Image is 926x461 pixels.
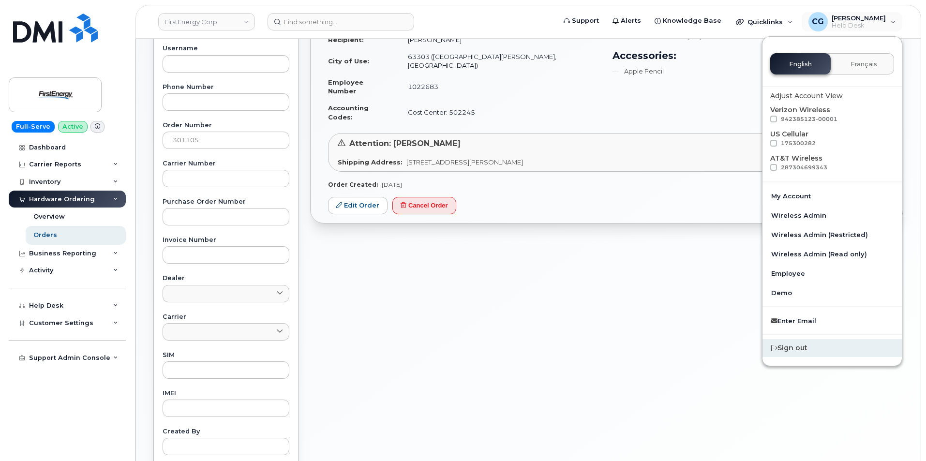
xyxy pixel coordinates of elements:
td: 63303 ([GEOGRAPHIC_DATA][PERSON_NAME], [GEOGRAPHIC_DATA]) [399,48,601,74]
label: Phone Number [163,84,289,90]
a: Alerts [606,11,648,30]
a: Support [557,11,606,30]
strong: Order Created: [328,181,378,188]
label: Username [163,45,289,52]
div: Quicklinks [729,12,800,31]
label: Dealer [163,275,289,282]
span: Français [851,60,877,68]
a: My Account [762,186,902,206]
a: Demo [762,283,902,302]
td: Cost Center: 502245 [399,100,601,125]
a: Edit Order [328,197,388,215]
span: Support [572,16,599,26]
strong: Recipient: [328,36,364,44]
span: Attention: [PERSON_NAME] [349,139,461,148]
label: Carrier [163,314,289,320]
h3: Accessories: [612,48,885,63]
div: AT&T Wireless [770,153,894,174]
td: 1022683 [399,74,601,100]
div: Adjust Account View [770,91,894,101]
strong: Shipping Address: [338,158,403,166]
div: Verizon Wireless [770,105,894,125]
label: Carrier Number [163,161,289,167]
span: [PERSON_NAME] [832,14,886,22]
div: Sign out [762,339,902,357]
button: Cancel Order [392,197,456,215]
div: US Cellular [770,129,894,149]
a: FirstEnergy Corp [158,13,255,30]
span: Quicklinks [747,18,783,26]
a: Knowledge Base [648,11,728,30]
span: Help Desk [832,22,886,30]
a: Employee [762,264,902,283]
a: Enter Email [762,311,902,330]
span: CG [812,16,824,28]
td: [PERSON_NAME] [399,31,601,48]
iframe: Messenger Launcher [884,419,919,454]
span: [DATE] [382,181,402,188]
div: Cindy Gornick [802,12,903,31]
label: Created By [163,429,289,435]
strong: Accounting Codes: [328,104,369,121]
strong: City of Use: [328,57,369,65]
span: Alerts [621,16,641,26]
span: 942385123-00001 [781,116,837,122]
input: Find something... [268,13,414,30]
li: Apple Pencil [612,67,885,76]
label: SIM [163,352,289,358]
label: Purchase Order Number [163,199,289,205]
strong: Employee Number [328,78,363,95]
label: IMEI [163,390,289,397]
label: Order Number [163,122,289,129]
span: 175300282 [781,140,816,147]
a: Wireless Admin (Restricted) [762,225,902,244]
span: 287304699343 [781,164,827,171]
a: Wireless Admin [762,206,902,225]
a: Wireless Admin (Read only) [762,244,902,264]
span: Knowledge Base [663,16,721,26]
label: Invoice Number [163,237,289,243]
span: [STREET_ADDRESS][PERSON_NAME] [406,158,523,166]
